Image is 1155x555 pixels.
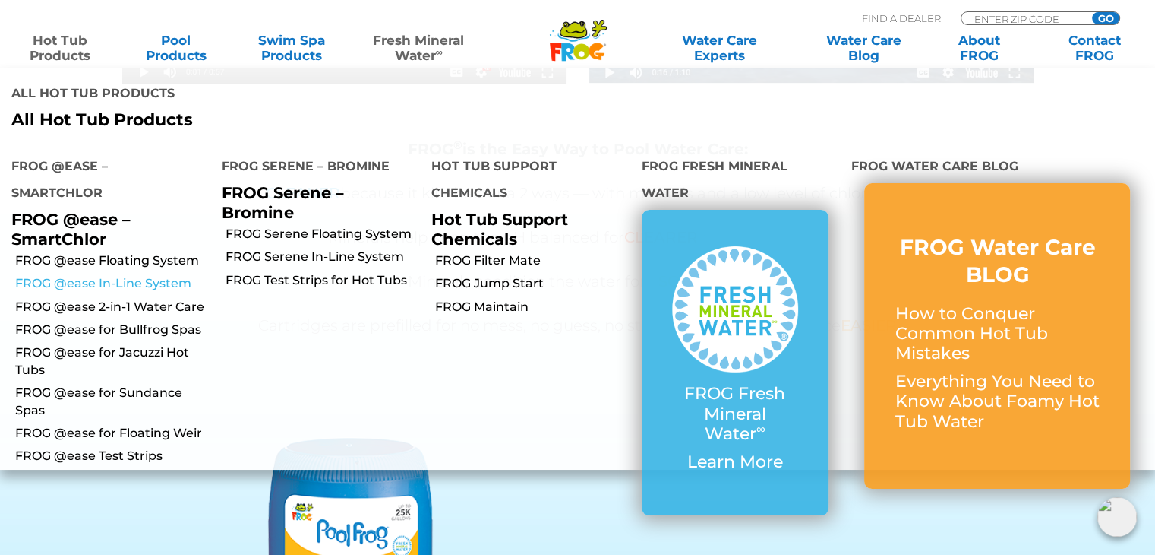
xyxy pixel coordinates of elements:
input: Zip Code Form [973,12,1075,25]
h3: FROG Water Care BLOG [895,233,1100,289]
a: FROG Serene In-Line System [226,249,421,265]
h4: FROG Water Care Blog [851,153,1144,183]
a: ContactFROG [1050,33,1140,63]
p: Find A Dealer [862,11,941,25]
a: FROG @ease for Floating Weir [15,425,210,442]
p: How to Conquer Common Hot Tub Mistakes [895,304,1100,364]
a: Water CareExperts [646,33,793,63]
a: Hot TubProducts [15,33,105,63]
h4: FROG @ease – SmartChlor [11,153,199,210]
a: FROG Filter Mate [435,252,630,269]
a: FROG Test Strips for Hot Tubs [226,272,421,289]
p: FROG Serene – Bromine [222,183,409,221]
p: FROG Fresh Mineral Water [672,384,799,444]
a: FROG @ease for Sundance Spas [15,385,210,419]
a: FROG Maintain [435,299,630,316]
p: Hot Tub Support Chemicals [431,210,619,248]
a: FROG Jump Start [435,275,630,292]
a: FROG Serene Floating System [226,226,421,243]
a: All Hot Tub Products [11,110,566,130]
p: FROG @ease – SmartChlor [11,210,199,248]
a: FROG @ease for Bullfrog Spas [15,322,210,338]
a: FROG @ease for Jacuzzi Hot Tubs [15,344,210,379]
p: Everything You Need to Know About Foamy Hot Tub Water [895,372,1100,432]
h4: FROG Fresh Mineral Water [642,153,829,210]
sup: ∞ [435,46,442,58]
a: FROG @ease In-Line System [15,275,210,292]
a: Fresh MineralWater∞ [362,33,475,63]
a: FROG @ease Test Strips [15,448,210,465]
h4: All Hot Tub Products [11,80,566,110]
input: GO [1092,12,1119,24]
a: PoolProducts [131,33,220,63]
img: openIcon [1097,497,1137,537]
a: Water CareBlog [819,33,908,63]
a: FROG @ease Floating System [15,252,210,269]
h4: Hot Tub Support Chemicals [431,153,619,210]
a: FROG Fresh Mineral Water∞ Learn More [672,246,799,480]
a: AboutFROG [934,33,1024,63]
a: Swim SpaProducts [247,33,336,63]
a: FROG Water Care BLOG How to Conquer Common Hot Tub Mistakes Everything You Need to Know About Foa... [895,233,1100,439]
sup: ∞ [756,421,765,436]
p: Learn More [672,452,799,472]
a: FROG @ease 2-in-1 Water Care [15,299,210,316]
h4: FROG Serene – Bromine [222,153,409,183]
